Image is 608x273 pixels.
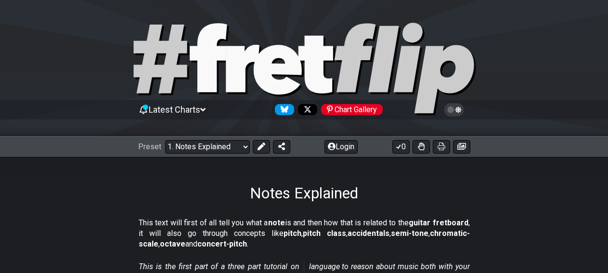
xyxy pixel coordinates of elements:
a: Follow #fretflip at X [294,104,317,115]
button: 0 [392,140,410,154]
strong: octave [160,239,185,248]
strong: concert-pitch [197,239,247,248]
strong: semi-tone [391,229,428,238]
button: Share Preset [273,140,290,154]
span: Latest Charts [149,104,200,115]
strong: guitar fretboard [409,218,468,227]
strong: pitch [284,229,301,238]
button: Create image [453,140,470,154]
button: Print [433,140,450,154]
strong: accidentals [348,229,389,238]
p: This text will first of all tell you what a is and then how that is related to the , it will also... [139,218,470,250]
button: Toggle Dexterity for all fretkits [413,140,430,154]
button: Edit Preset [253,140,270,154]
a: #fretflip at Pinterest [317,104,383,115]
a: Follow #fretflip at Bluesky [271,104,294,115]
select: Preset [165,140,250,154]
span: Preset [138,142,161,151]
strong: pitch class [303,229,346,238]
strong: note [268,218,285,227]
h1: Notes Explained [250,184,358,202]
div: Chart Gallery [321,104,383,115]
span: Toggle light / dark theme [449,105,460,114]
button: Login [324,140,358,154]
